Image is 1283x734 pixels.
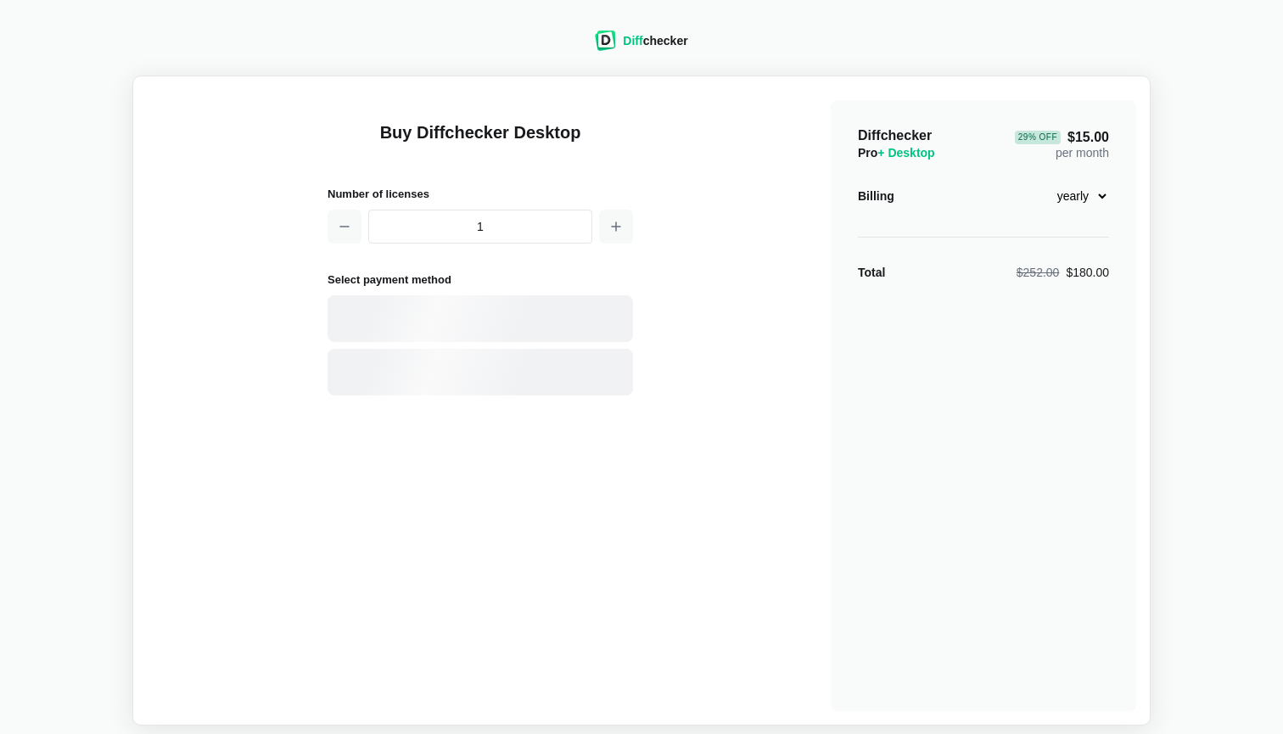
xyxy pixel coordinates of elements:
[877,146,934,160] span: + Desktop
[1017,266,1060,279] span: $252.00
[858,128,932,143] span: Diffchecker
[368,210,592,244] input: 1
[328,120,633,165] h1: Buy Diffchecker Desktop
[623,34,642,48] span: Diff
[1015,127,1109,161] div: per month
[328,185,633,203] h2: Number of licenses
[858,266,885,279] strong: Total
[1017,264,1109,281] div: $180.00
[1015,131,1109,144] span: $15.00
[328,271,633,289] h2: Select payment method
[1015,131,1061,144] div: 29 % Off
[858,146,935,160] span: Pro
[623,32,687,49] div: checker
[595,31,616,51] img: Diffchecker logo
[595,40,687,53] a: Diffchecker logoDiffchecker
[858,188,894,205] div: Billing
